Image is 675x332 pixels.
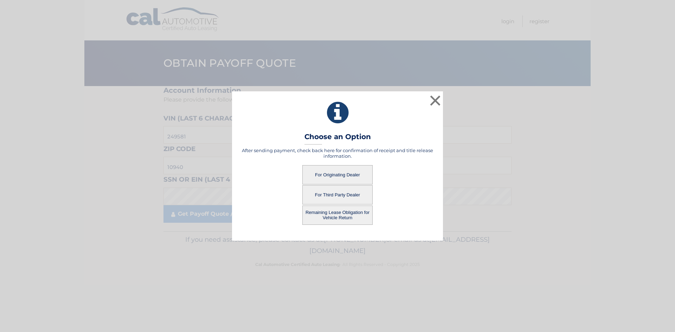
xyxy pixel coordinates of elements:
[304,132,371,145] h3: Choose an Option
[302,185,373,204] button: For Third Party Dealer
[302,206,373,225] button: Remaining Lease Obligation for Vehicle Return
[428,93,442,108] button: ×
[241,148,434,159] h5: After sending payment, check back here for confirmation of receipt and title release information.
[302,165,373,184] button: For Originating Dealer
